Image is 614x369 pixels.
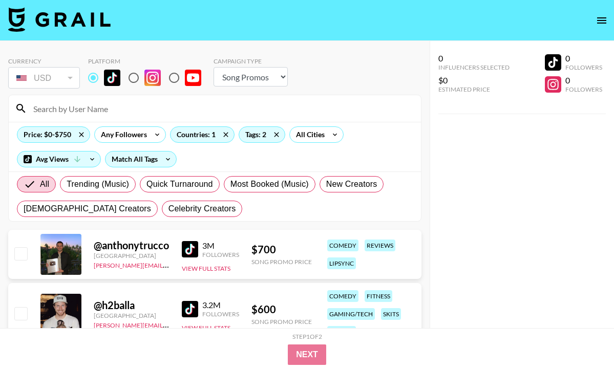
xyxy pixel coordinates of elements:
[95,127,149,142] div: Any Followers
[185,70,201,86] img: YouTube
[251,318,312,325] div: Song Promo Price
[27,100,415,117] input: Search by User Name
[88,57,209,65] div: Platform
[40,178,49,190] span: All
[565,85,602,93] div: Followers
[565,75,602,85] div: 0
[292,333,322,340] div: Step 1 of 2
[146,178,213,190] span: Quick Turnaround
[251,243,312,256] div: $ 700
[8,65,80,91] div: Currency is locked to USD
[239,127,285,142] div: Tags: 2
[94,239,170,252] div: @ anthonytrucco
[327,240,358,251] div: comedy
[8,57,80,65] div: Currency
[438,63,510,71] div: Influencers Selected
[10,69,78,87] div: USD
[214,57,288,65] div: Campaign Type
[168,203,236,215] span: Celebrity Creators
[327,257,356,269] div: lipsync
[591,10,612,31] button: open drawer
[182,265,230,272] button: View Full Stats
[565,63,602,71] div: Followers
[171,127,234,142] div: Countries: 1
[565,53,602,63] div: 0
[105,151,176,167] div: Match All Tags
[327,308,375,320] div: gaming/tech
[104,70,120,86] img: TikTok
[365,290,392,302] div: fitness
[202,251,239,258] div: Followers
[182,324,230,332] button: View Full Stats
[438,85,510,93] div: Estimated Price
[94,319,245,329] a: [PERSON_NAME][EMAIL_ADDRESS][DOMAIN_NAME]
[438,53,510,63] div: 0
[24,203,151,215] span: [DEMOGRAPHIC_DATA] Creators
[17,151,100,167] div: Avg Views
[94,312,170,319] div: [GEOGRAPHIC_DATA]
[365,240,395,251] div: reviews
[251,258,312,266] div: Song Promo Price
[67,178,129,190] span: Trending (Music)
[230,178,309,190] span: Most Booked (Music)
[8,7,111,32] img: Grail Talent
[288,344,326,365] button: Next
[251,303,312,316] div: $ 600
[182,301,198,317] img: TikTok
[94,299,170,312] div: @ h2balla
[144,70,161,86] img: Instagram
[202,310,239,318] div: Followers
[17,127,90,142] div: Price: $0-$750
[94,259,245,269] a: [PERSON_NAME][EMAIL_ADDRESS][DOMAIN_NAME]
[381,308,401,320] div: skits
[327,290,358,302] div: comedy
[290,127,327,142] div: All Cities
[326,178,377,190] span: New Creators
[202,241,239,251] div: 3M
[327,326,356,338] div: lipsync
[202,300,239,310] div: 3.2M
[438,75,510,85] div: $0
[94,252,170,259] div: [GEOGRAPHIC_DATA]
[182,241,198,257] img: TikTok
